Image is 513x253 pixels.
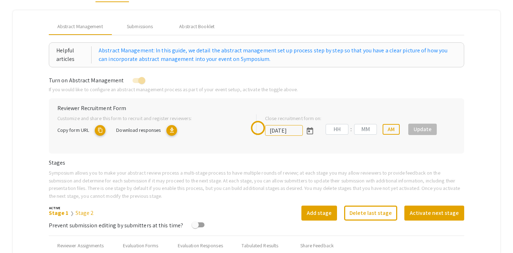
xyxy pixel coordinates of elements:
[49,86,464,93] p: If you would like to configure an abstract management process as part of your event setup, activa...
[383,124,400,135] button: AM
[178,242,223,249] div: Evaluation Responses
[49,77,124,84] span: Turn on Abstract Management
[354,124,377,135] input: Minutes
[57,23,103,30] span: Abstract Management
[116,127,161,133] span: Download responses
[166,125,177,136] mat-icon: Export responses
[344,206,397,221] button: Delete last stage
[49,159,464,166] h6: Stages
[301,206,337,221] button: Add stage
[348,125,354,134] div: :
[49,169,464,200] p: Symposium allows you to make your abstract review process a multi-stage process to have multiple ...
[404,206,464,221] button: Activate next stage
[57,242,104,249] div: Reviewer Assignments
[95,125,105,136] mat-icon: copy URL
[5,221,30,248] iframe: Chat
[56,46,92,63] div: Helpful articles
[70,210,74,216] span: ❯
[57,114,245,122] p: Customize and share this form to recruit and register reviewers:
[300,242,334,249] div: Share Feedback
[127,23,153,30] div: Submissions
[408,124,437,135] button: Update
[49,222,183,229] span: Prevent submission editing by submitters at this time?
[242,242,278,249] div: Tabulated Results
[76,209,94,217] a: Stage 2
[179,23,214,30] div: Abstract Booklet
[57,105,456,112] h6: Reviewer Recruitment Form
[49,209,69,217] a: Stage 1
[303,124,317,138] button: Open calendar
[326,124,348,135] input: Hours
[265,114,322,122] label: Close recruitment form on:
[57,127,89,133] span: Copy form URL
[99,46,457,63] a: Abstract Management: In this guide, we detail the abstract management set up process step by step...
[123,242,159,249] div: Evaluation Forms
